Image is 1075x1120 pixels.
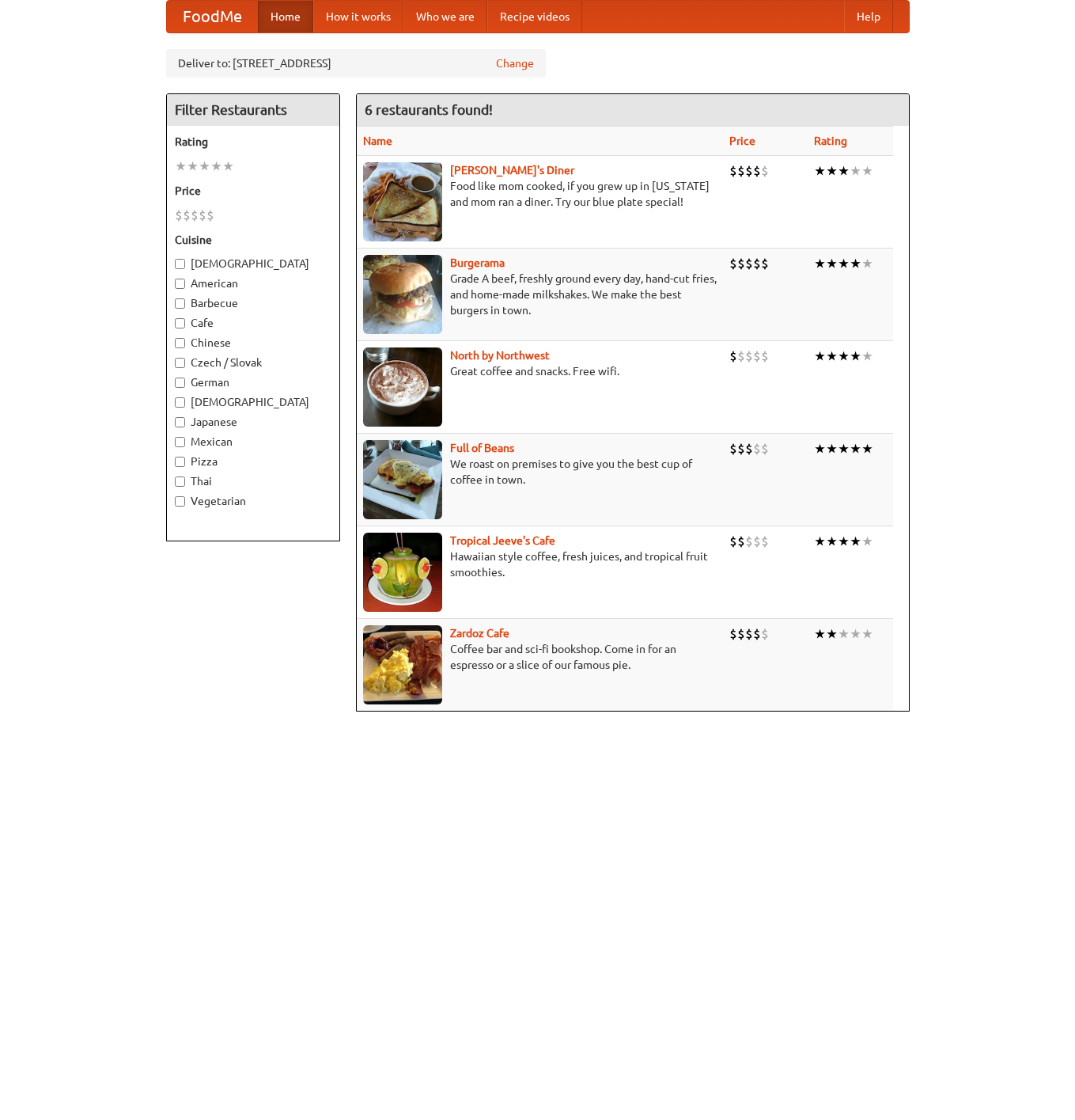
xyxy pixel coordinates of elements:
[861,533,873,550] li: ★
[844,1,893,32] a: Help
[861,347,873,365] li: ★
[313,1,403,32] a: How it works
[175,318,185,328] input: Cafe
[363,363,717,379] p: Great coffee and snacks. Free wifi.
[729,533,737,550] li: $
[175,417,185,427] input: Japanese
[206,207,214,224] li: $
[450,534,555,547] a: Tropical Jeeve's Cafe
[753,625,761,643] li: $
[363,456,717,488] p: We roast on premises to give you the best cup of coffee in town.
[450,349,550,362] a: North by Northwest
[861,440,873,457] li: ★
[737,533,745,550] li: $
[814,162,826,180] li: ★
[814,533,826,550] li: ★
[737,440,745,457] li: $
[175,457,185,467] input: Pizza
[745,533,753,550] li: $
[814,625,826,643] li: ★
[175,437,185,447] input: Mexican
[761,440,769,457] li: $
[450,442,514,454] a: Full of Beans
[363,255,442,334] img: burgerama.jpg
[487,1,582,32] a: Recipe videos
[175,232,331,248] h5: Cuisine
[175,259,185,269] input: [DEMOGRAPHIC_DATA]
[729,625,737,643] li: $
[838,255,850,272] li: ★
[826,440,838,457] li: ★
[745,625,753,643] li: $
[814,255,826,272] li: ★
[183,207,191,224] li: $
[450,164,574,177] a: [PERSON_NAME]'s Diner
[826,625,838,643] li: ★
[175,394,331,410] label: [DEMOGRAPHIC_DATA]
[175,355,331,370] label: Czech / Slovak
[861,162,873,180] li: ★
[729,162,737,180] li: $
[222,158,234,175] li: ★
[761,162,769,180] li: $
[175,338,185,348] input: Chinese
[175,275,331,291] label: American
[737,625,745,643] li: $
[175,378,185,388] input: German
[850,347,861,365] li: ★
[175,473,331,489] label: Thai
[175,315,331,331] label: Cafe
[729,347,737,365] li: $
[175,496,185,507] input: Vegetarian
[861,255,873,272] li: ★
[753,533,761,550] li: $
[175,493,331,509] label: Vegetarian
[450,627,509,640] a: Zardoz Cafe
[496,55,534,71] a: Change
[850,533,861,550] li: ★
[850,162,861,180] li: ★
[826,533,838,550] li: ★
[761,625,769,643] li: $
[761,347,769,365] li: $
[167,1,258,32] a: FoodMe
[737,255,745,272] li: $
[745,347,753,365] li: $
[826,255,838,272] li: ★
[861,625,873,643] li: ★
[363,347,442,427] img: north.jpg
[753,162,761,180] li: $
[814,135,847,147] a: Rating
[191,207,199,224] li: $
[175,158,187,175] li: ★
[199,207,206,224] li: $
[838,162,850,180] li: ★
[737,347,745,365] li: $
[450,256,505,269] b: Burgerama
[175,295,331,311] label: Barbecue
[175,434,331,450] label: Mexican
[365,102,493,117] ng-pluralize: 6 restaurants found!
[175,397,185,408] input: [DEMOGRAPHIC_DATA]
[175,256,331,271] label: [DEMOGRAPHIC_DATA]
[166,49,546,78] div: Deliver to: [STREET_ADDRESS]
[363,271,717,318] p: Grade A beef, freshly ground every day, hand-cut fries, and home-made milkshakes. We make the bes...
[175,414,331,430] label: Japanese
[175,454,331,469] label: Pizza
[737,162,745,180] li: $
[814,440,826,457] li: ★
[363,641,717,673] p: Coffee bar and sci-fi bookshop. Come in for an espresso or a slice of our famous pie.
[729,440,737,457] li: $
[363,549,717,580] p: Hawaiian style coffee, fresh juices, and tropical fruit smoothies.
[175,134,331,150] h5: Rating
[745,162,753,180] li: $
[838,533,850,550] li: ★
[175,183,331,199] h5: Price
[826,347,838,365] li: ★
[187,158,199,175] li: ★
[826,162,838,180] li: ★
[838,625,850,643] li: ★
